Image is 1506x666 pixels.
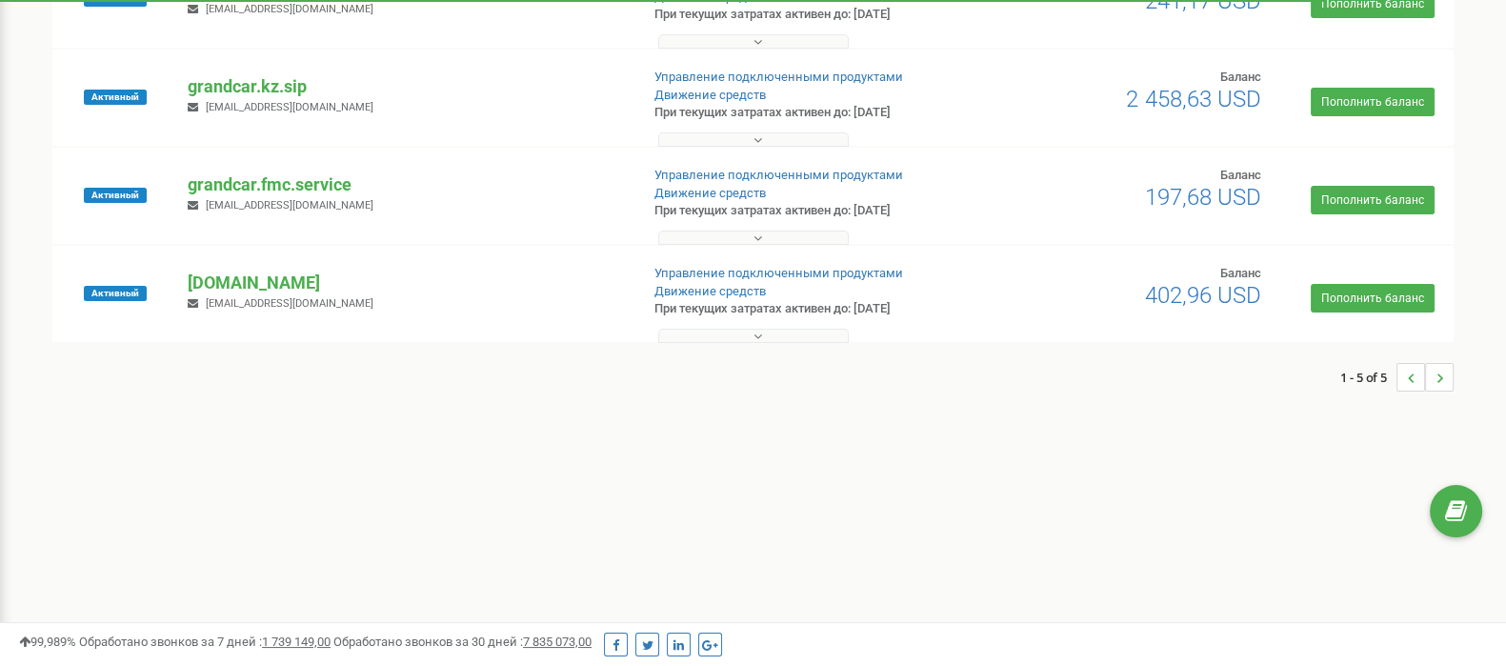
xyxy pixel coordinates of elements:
[84,90,147,105] span: Активный
[1219,168,1260,182] span: Баланс
[654,284,766,298] a: Движение средств
[654,266,903,280] a: Управление подключенными продуктами
[654,202,974,220] p: При текущих затратах активен до: [DATE]
[188,271,623,295] p: [DOMAIN_NAME]
[206,3,373,15] span: [EMAIL_ADDRESS][DOMAIN_NAME]
[1311,186,1435,214] a: Пополнить баланс
[1126,86,1260,112] span: 2 458,63 USD
[79,635,331,649] span: Обработано звонков за 7 дней :
[1144,184,1260,211] span: 197,68 USD
[206,297,373,310] span: [EMAIL_ADDRESS][DOMAIN_NAME]
[206,199,373,212] span: [EMAIL_ADDRESS][DOMAIN_NAME]
[188,74,623,99] p: grandcar.kz.sip
[654,6,974,24] p: При текущих затратах активен до: [DATE]
[654,104,974,122] p: При текущих затратах активен до: [DATE]
[523,635,592,649] u: 7 835 073,00
[1144,282,1260,309] span: 402,96 USD
[1340,363,1396,392] span: 1 - 5 of 5
[1311,284,1435,313] a: Пополнить баланс
[206,101,373,113] span: [EMAIL_ADDRESS][DOMAIN_NAME]
[654,70,903,84] a: Управление подключенными продуктами
[262,635,331,649] u: 1 739 149,00
[84,188,147,203] span: Активный
[654,300,974,318] p: При текущих затратах активен до: [DATE]
[84,286,147,301] span: Активный
[1340,344,1454,411] nav: ...
[1219,70,1260,84] span: Баланс
[1219,266,1260,280] span: Баланс
[19,635,76,649] span: 99,989%
[188,172,623,197] p: grandcar.fmc.service
[1311,88,1435,116] a: Пополнить баланс
[654,168,903,182] a: Управление подключенными продуктами
[654,88,766,102] a: Движение средств
[333,635,592,649] span: Обработано звонков за 30 дней :
[654,186,766,200] a: Движение средств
